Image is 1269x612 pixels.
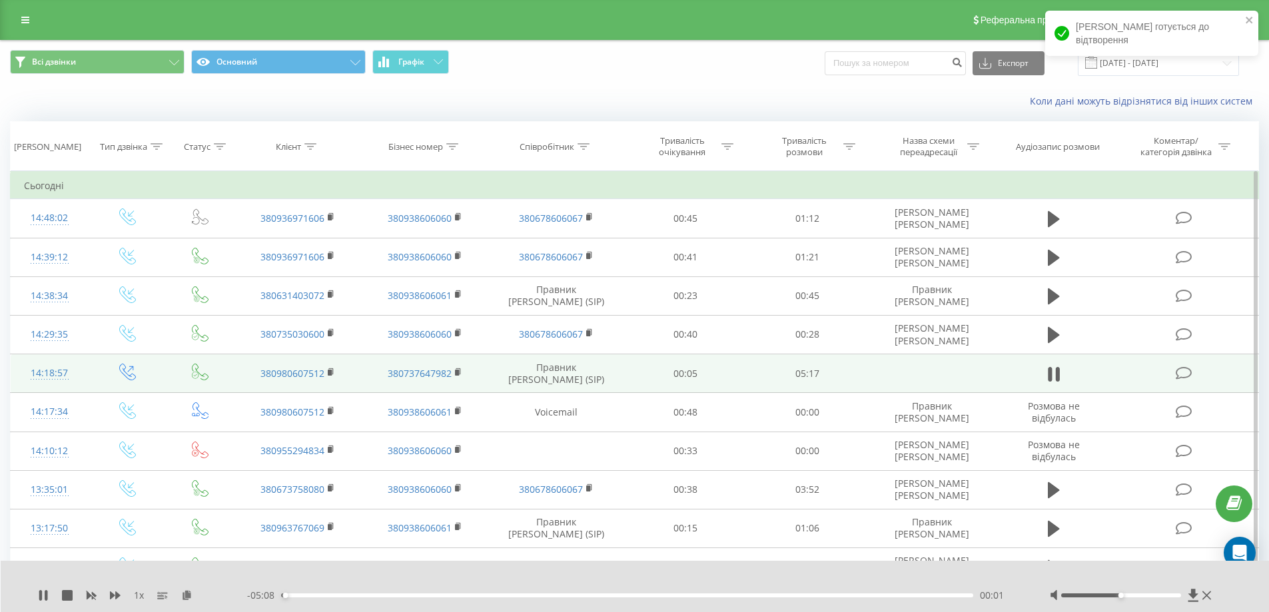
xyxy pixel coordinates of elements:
[191,50,366,74] button: Основний
[625,238,747,276] td: 00:41
[980,589,1004,602] span: 00:01
[488,509,625,547] td: Правник [PERSON_NAME] (SIP)
[769,135,840,158] div: Тривалість розмови
[747,432,869,470] td: 00:00
[625,354,747,393] td: 00:05
[1245,15,1254,27] button: close
[973,51,1045,75] button: Експорт
[260,212,324,224] a: 380936971606
[625,276,747,315] td: 00:23
[1224,537,1256,569] div: Open Intercom Messenger
[625,470,747,509] td: 00:38
[520,141,574,153] div: Співробітник
[184,141,211,153] div: Статус
[388,406,452,418] a: 380938606061
[981,15,1078,25] span: Реферальна програма
[868,509,995,547] td: Правник [PERSON_NAME]
[24,205,75,231] div: 14:48:02
[388,483,452,495] a: 380938606060
[24,244,75,270] div: 14:39:12
[260,328,324,340] a: 380735030600
[747,276,869,315] td: 00:45
[276,141,301,153] div: Клієнт
[24,477,75,503] div: 13:35:01
[388,250,452,263] a: 380938606060
[1137,135,1215,158] div: Коментар/категорія дзвінка
[488,276,625,315] td: Правник [PERSON_NAME] (SIP)
[11,172,1259,199] td: Сьогодні
[625,393,747,432] td: 00:48
[388,367,452,380] a: 380737647982
[24,283,75,309] div: 14:38:34
[893,135,964,158] div: Назва схеми переадресації
[24,554,75,580] div: 13:03:12
[868,238,995,276] td: [PERSON_NAME] [PERSON_NAME]
[260,367,324,380] a: 380980607512
[519,212,583,224] a: 380678606067
[625,199,747,238] td: 00:45
[24,360,75,386] div: 14:18:57
[488,354,625,393] td: Правник [PERSON_NAME] (SIP)
[747,354,869,393] td: 05:17
[247,589,281,602] span: - 05:08
[747,509,869,547] td: 01:06
[260,521,324,534] a: 380963767069
[625,548,747,587] td: 00:40
[747,470,869,509] td: 03:52
[868,276,995,315] td: Правник [PERSON_NAME]
[32,57,76,67] span: Всі дзвінки
[24,438,75,464] div: 14:10:12
[372,50,449,74] button: Графік
[868,393,995,432] td: Правник [PERSON_NAME]
[825,51,966,75] input: Пошук за номером
[24,399,75,425] div: 14:17:34
[398,57,424,67] span: Графік
[1118,593,1124,598] div: Accessibility label
[388,328,452,340] a: 380938606060
[625,509,747,547] td: 00:15
[1028,400,1080,424] span: Розмова не відбулась
[519,483,583,495] a: 380678606067
[868,548,995,587] td: [PERSON_NAME] [PERSON_NAME]
[134,589,144,602] span: 1 x
[260,250,324,263] a: 380936971606
[14,141,81,153] div: [PERSON_NAME]
[625,315,747,354] td: 00:40
[388,141,443,153] div: Бізнес номер
[868,315,995,354] td: [PERSON_NAME] [PERSON_NAME]
[388,289,452,302] a: 380938606061
[1016,141,1100,153] div: Аудіозапис розмови
[100,141,147,153] div: Тип дзвінка
[1028,438,1080,463] span: Розмова не відбулась
[868,199,995,238] td: [PERSON_NAME] [PERSON_NAME]
[519,250,583,263] a: 380678606067
[388,212,452,224] a: 380938606060
[24,515,75,541] div: 13:17:50
[260,444,324,457] a: 380955294834
[747,238,869,276] td: 01:21
[747,315,869,354] td: 00:28
[625,432,747,470] td: 00:33
[388,444,452,457] a: 380938606060
[260,406,324,418] a: 380980607512
[868,432,995,470] td: [PERSON_NAME] [PERSON_NAME]
[1030,95,1259,107] a: Коли дані можуть відрізнятися вiд інших систем
[282,593,288,598] div: Accessibility label
[868,470,995,509] td: [PERSON_NAME] [PERSON_NAME]
[519,328,583,340] a: 380678606067
[647,135,718,158] div: Тривалість очікування
[488,393,625,432] td: Voicemail
[747,199,869,238] td: 01:12
[388,521,452,534] a: 380938606061
[260,483,324,495] a: 380673758080
[747,393,869,432] td: 00:00
[24,322,75,348] div: 14:29:35
[1045,11,1258,56] div: [PERSON_NAME] готується до відтворення
[10,50,185,74] button: Всі дзвінки
[260,289,324,302] a: 380631403072
[747,548,869,587] td: 00:39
